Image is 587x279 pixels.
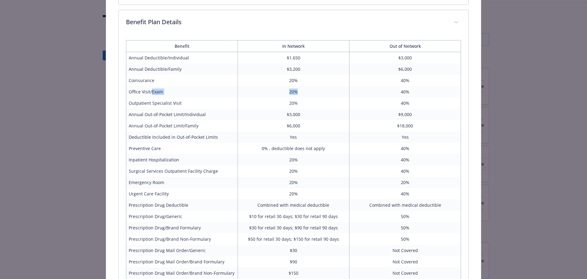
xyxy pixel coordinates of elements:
td: $50 for retail 30 days; $150 for retail 90 days [238,233,349,245]
td: Outpatient Specialist Visit [126,97,238,109]
td: 20% [349,177,461,188]
td: $10 for retail 30 days; $30 for retail 90 days [238,211,349,222]
td: Inpatient Hospitalization [126,154,238,165]
td: Emergency Room [126,177,238,188]
td: 20% [238,165,349,177]
td: Surgical Services Outpatient Facility Charge [126,165,238,177]
td: 40% [349,75,461,86]
td: $150 [238,267,349,279]
td: 20% [238,97,349,109]
p: Benefit Plan Details [126,17,447,27]
td: 40% [349,143,461,154]
td: Prescription Drug Deductible [126,199,238,211]
td: $6,000 [349,63,461,75]
td: $9,000 [349,109,461,120]
td: 0% , deductible does not apply [238,143,349,154]
td: $6,000 [238,120,349,131]
td: $3,000 [238,109,349,120]
td: $1,650 [238,52,349,63]
td: Office Visit/Exam [126,86,238,97]
td: Not Covered [349,256,461,267]
td: Yes [349,131,461,143]
th: Benefit [126,40,238,52]
td: Coinsurance [126,75,238,86]
td: Preventive Care [126,143,238,154]
td: Prescription Drug/Brand Formulary [126,222,238,233]
td: 20% [238,177,349,188]
td: $30 [238,245,349,256]
td: Annual Out-of-Pocket Limit/Individual [126,109,238,120]
th: In Network [238,40,349,52]
td: Annual Deductible/Individual [126,52,238,63]
td: $90 [238,256,349,267]
td: Prescription Drug Mail Order/Brand Non-Formulary [126,267,238,279]
td: Combined with medical deductible [238,199,349,211]
td: 40% [349,165,461,177]
td: Annual Deductible/Family [126,63,238,75]
td: Yes [238,131,349,143]
td: $3,200 [238,63,349,75]
td: 40% [349,188,461,199]
td: Combined with medical deductible [349,199,461,211]
td: Deductible Included in Out-of-Pocket Limits [126,131,238,143]
td: Prescription Drug Mail Order/Brand Formulary [126,256,238,267]
td: $3,000 [349,52,461,63]
td: 20% [238,188,349,199]
div: Benefit Plan Details [119,10,469,35]
td: 40% [349,86,461,97]
td: Urgent Care Facility [126,188,238,199]
td: Annual Out-of-Pocket Limit/Family [126,120,238,131]
td: $18,000 [349,120,461,131]
th: Out of Network [349,40,461,52]
td: Not Covered [349,267,461,279]
td: 20% [238,154,349,165]
td: 50% [349,211,461,222]
td: 50% [349,233,461,245]
td: Prescription Drug/Brand Non-Formulary [126,233,238,245]
td: Not Covered [349,245,461,256]
td: 20% [238,75,349,86]
td: 40% [349,97,461,109]
td: Prescription Drug/Generic [126,211,238,222]
td: Prescription Drug Mail Order/Generic [126,245,238,256]
td: 20% [238,86,349,97]
td: 40% [349,154,461,165]
td: 50% [349,222,461,233]
td: $30 for retail 30 days; $90 for retail 90 days [238,222,349,233]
